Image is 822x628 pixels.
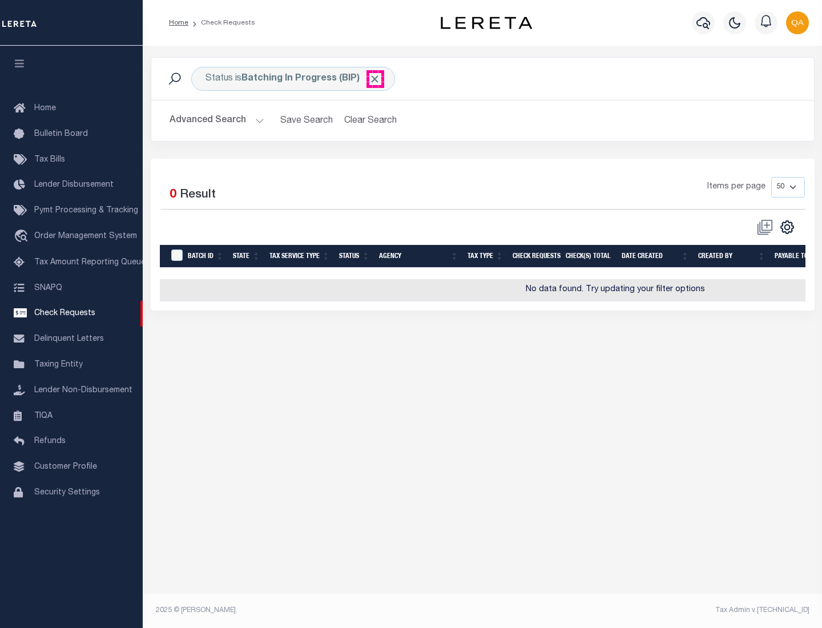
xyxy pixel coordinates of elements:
[34,361,83,369] span: Taxing Entity
[34,437,66,445] span: Refunds
[170,189,176,201] span: 0
[14,230,32,244] i: travel_explore
[34,489,100,497] span: Security Settings
[617,245,694,268] th: Date Created: activate to sort column ascending
[34,104,56,112] span: Home
[34,232,137,240] span: Order Management System
[34,207,138,215] span: Pymt Processing & Tracking
[34,284,62,292] span: SNAPQ
[34,463,97,471] span: Customer Profile
[463,245,508,268] th: Tax Type: activate to sort column ascending
[265,245,335,268] th: Tax Service Type: activate to sort column ascending
[786,11,809,34] img: svg+xml;base64,PHN2ZyB4bWxucz0iaHR0cDovL3d3dy53My5vcmcvMjAwMC9zdmciIHBvaW50ZXItZXZlbnRzPSJub25lIi...
[34,259,146,267] span: Tax Amount Reporting Queue
[147,605,483,615] div: 2025 © [PERSON_NAME].
[34,130,88,138] span: Bulletin Board
[34,412,53,420] span: TIQA
[188,18,255,28] li: Check Requests
[34,309,95,317] span: Check Requests
[340,110,402,132] button: Clear Search
[191,67,395,91] div: Status is
[228,245,265,268] th: State: activate to sort column ascending
[369,73,381,85] span: Click to Remove
[170,110,264,132] button: Advanced Search
[707,181,765,194] span: Items per page
[34,335,104,343] span: Delinquent Letters
[34,156,65,164] span: Tax Bills
[508,245,561,268] th: Check Requests
[183,245,228,268] th: Batch Id: activate to sort column ascending
[561,245,617,268] th: Check(s) Total
[441,17,532,29] img: logo-dark.svg
[180,186,216,204] label: Result
[491,605,809,615] div: Tax Admin v.[TECHNICAL_ID]
[34,387,132,394] span: Lender Non-Disbursement
[34,181,114,189] span: Lender Disbursement
[374,245,463,268] th: Agency: activate to sort column ascending
[694,245,770,268] th: Created By: activate to sort column ascending
[169,19,188,26] a: Home
[241,74,381,83] b: Batching In Progress (BIP)
[273,110,340,132] button: Save Search
[335,245,374,268] th: Status: activate to sort column ascending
